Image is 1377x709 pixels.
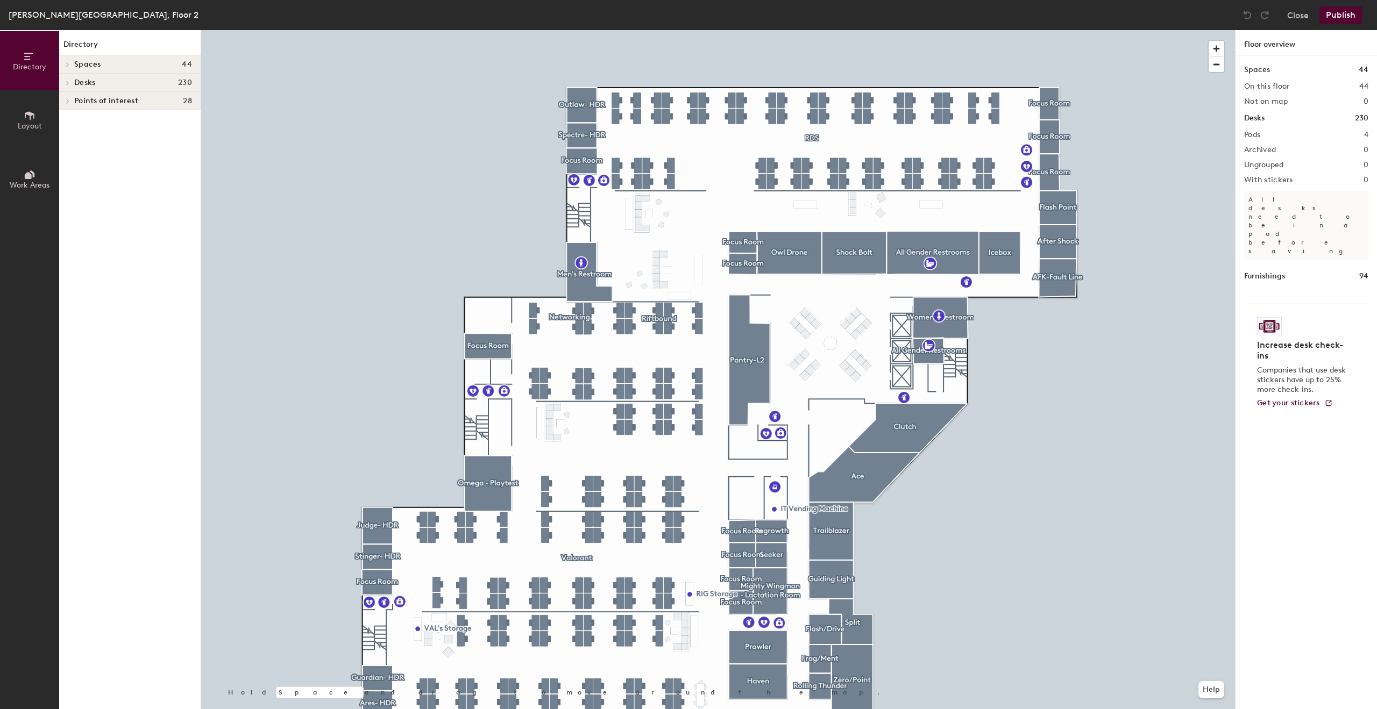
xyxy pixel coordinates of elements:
[74,60,101,69] span: Spaces
[74,78,95,87] span: Desks
[1287,6,1309,24] button: Close
[1257,366,1349,395] p: Companies that use desk stickers have up to 25% more check-ins.
[183,97,192,105] span: 28
[1364,161,1368,169] h2: 0
[1244,146,1276,154] h2: Archived
[1364,131,1368,139] h2: 4
[1244,176,1293,184] h2: With stickers
[1359,64,1368,76] h1: 44
[178,78,192,87] span: 230
[1244,64,1270,76] h1: Spaces
[1244,112,1265,124] h1: Desks
[1359,270,1368,282] h1: 94
[1359,82,1368,91] h2: 44
[1355,112,1368,124] h1: 230
[1364,176,1368,184] h2: 0
[1257,340,1349,361] h4: Increase desk check-ins
[1244,161,1284,169] h2: Ungrouped
[1244,191,1368,260] p: All desks need to be in a pod before saving
[18,121,42,131] span: Layout
[1236,30,1377,55] h1: Floor overview
[1198,681,1224,698] button: Help
[1257,398,1320,407] span: Get your stickers
[1244,97,1288,106] h2: Not on map
[1364,97,1368,106] h2: 0
[1259,10,1270,20] img: Redo
[59,39,201,55] h1: Directory
[1364,146,1368,154] h2: 0
[1242,10,1253,20] img: Undo
[1244,131,1260,139] h2: Pods
[74,97,138,105] span: Points of interest
[9,8,198,22] div: [PERSON_NAME][GEOGRAPHIC_DATA], Floor 2
[1257,399,1333,408] a: Get your stickers
[1244,270,1285,282] h1: Furnishings
[10,181,49,190] span: Work Areas
[182,60,192,69] span: 44
[1244,82,1290,91] h2: On this floor
[1319,6,1362,24] button: Publish
[13,62,46,71] span: Directory
[1257,317,1282,335] img: Sticker logo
